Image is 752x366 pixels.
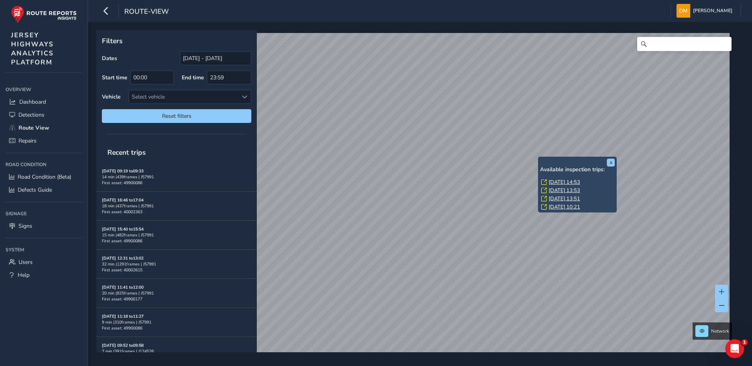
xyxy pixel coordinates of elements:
span: Defects Guide [18,186,52,194]
a: Users [6,256,82,269]
span: route-view [124,7,169,18]
img: rr logo [11,5,77,23]
strong: [DATE] 15:40 to 15:54 [102,226,144,232]
span: Network [711,328,729,334]
strong: [DATE] 12:31 to 13:02 [102,255,144,261]
div: Road Condition [6,159,82,170]
p: Filters [102,36,251,46]
span: First asset: 49900086 [102,325,142,331]
a: Signs [6,220,82,232]
button: x [607,159,615,167]
button: [PERSON_NAME] [676,4,735,18]
div: 9 min | 310 frames | J57991 [102,319,251,325]
h6: Available inspection trips: [540,167,615,173]
button: Reset filters [102,109,251,123]
a: Help [6,269,82,282]
canvas: Map [99,33,730,361]
span: Help [18,271,29,279]
span: [PERSON_NAME] [693,4,732,18]
span: Repairs [18,137,37,145]
div: Signage [6,208,82,220]
span: First asset: 40002363 [102,209,142,215]
img: diamond-layout [676,4,690,18]
span: JERSEY HIGHWAYS ANALYTICS PLATFORM [11,31,54,67]
div: 15 min | 482 frames | J57991 [102,232,251,238]
a: Dashboard [6,95,82,108]
div: 32 min | 1291 frames | J57991 [102,261,251,267]
div: System [6,244,82,256]
strong: [DATE] 09:19 to 09:33 [102,168,144,174]
span: Signs [18,222,32,230]
a: [DATE] 10:21 [549,203,580,210]
span: First asset: 49900086 [102,238,142,244]
span: Reset filters [108,112,245,120]
a: [DATE] 13:51 [549,195,580,202]
span: Detections [18,111,44,119]
label: Vehicle [102,93,121,101]
span: Route View [18,124,49,132]
a: Detections [6,108,82,121]
label: Start time [102,74,127,81]
div: 20 min | 825 frames | J57991 [102,290,251,296]
div: 18 min | 437 frames | J57991 [102,203,251,209]
div: Select vehicle [129,90,238,103]
strong: [DATE] 11:41 to 12:00 [102,284,144,290]
a: Defects Guide [6,183,82,196]
a: Repairs [6,134,82,147]
span: Dashboard [19,98,46,106]
span: 1 [741,339,748,346]
div: 7 min | 391 frames | J124526 [102,348,251,354]
strong: [DATE] 16:46 to 17:04 [102,197,144,203]
span: Recent trips [102,142,151,163]
a: Route View [6,121,82,134]
span: First asset: 40002615 [102,267,142,273]
a: Road Condition (Beta) [6,170,82,183]
div: 14 min | 439 frames | J57991 [102,174,251,180]
label: End time [182,74,204,81]
span: First asset: 49900086 [102,180,142,186]
iframe: Intercom live chat [725,339,744,358]
input: Search [637,37,732,51]
div: Overview [6,84,82,95]
span: Road Condition (Beta) [18,173,71,181]
span: First asset: 49900177 [102,296,142,302]
strong: [DATE] 11:18 to 11:27 [102,313,144,319]
a: [DATE] 14:53 [549,179,580,186]
label: Dates [102,55,117,62]
span: Users [18,258,33,266]
strong: [DATE] 09:52 to 09:58 [102,342,144,348]
a: [DATE] 13:53 [549,187,580,194]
